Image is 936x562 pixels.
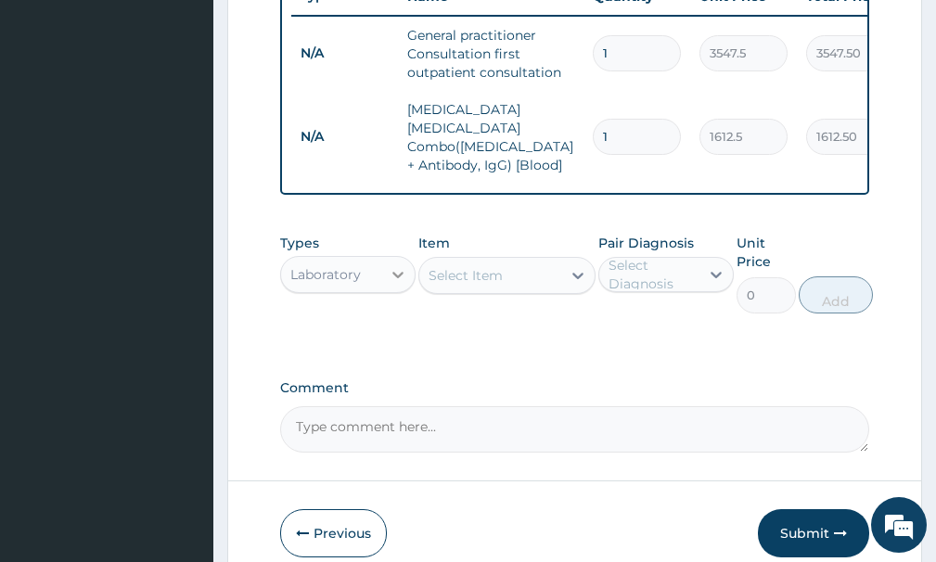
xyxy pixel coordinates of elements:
div: Select Diagnosis [609,256,698,293]
label: Types [280,236,319,251]
button: Previous [280,509,387,557]
div: Minimize live chat window [304,9,349,54]
label: Comment [280,380,869,396]
textarea: Type your message and hit 'Enter' [9,369,353,434]
td: N/A [291,36,398,70]
button: Add [799,276,873,313]
label: Unit Price [737,234,795,271]
img: d_794563401_company_1708531726252_794563401 [34,93,75,139]
label: Pair Diagnosis [598,234,694,252]
label: Item [418,234,450,252]
div: Laboratory [290,265,361,284]
div: Chat with us now [96,104,312,128]
div: Select Item [429,266,503,285]
td: [MEDICAL_DATA] [MEDICAL_DATA] Combo([MEDICAL_DATA]+ Antibody, IgG) [Blood] [398,91,583,184]
td: N/A [291,120,398,154]
span: We're online! [108,165,256,352]
button: Submit [758,509,869,557]
td: General practitioner Consultation first outpatient consultation [398,17,583,91]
